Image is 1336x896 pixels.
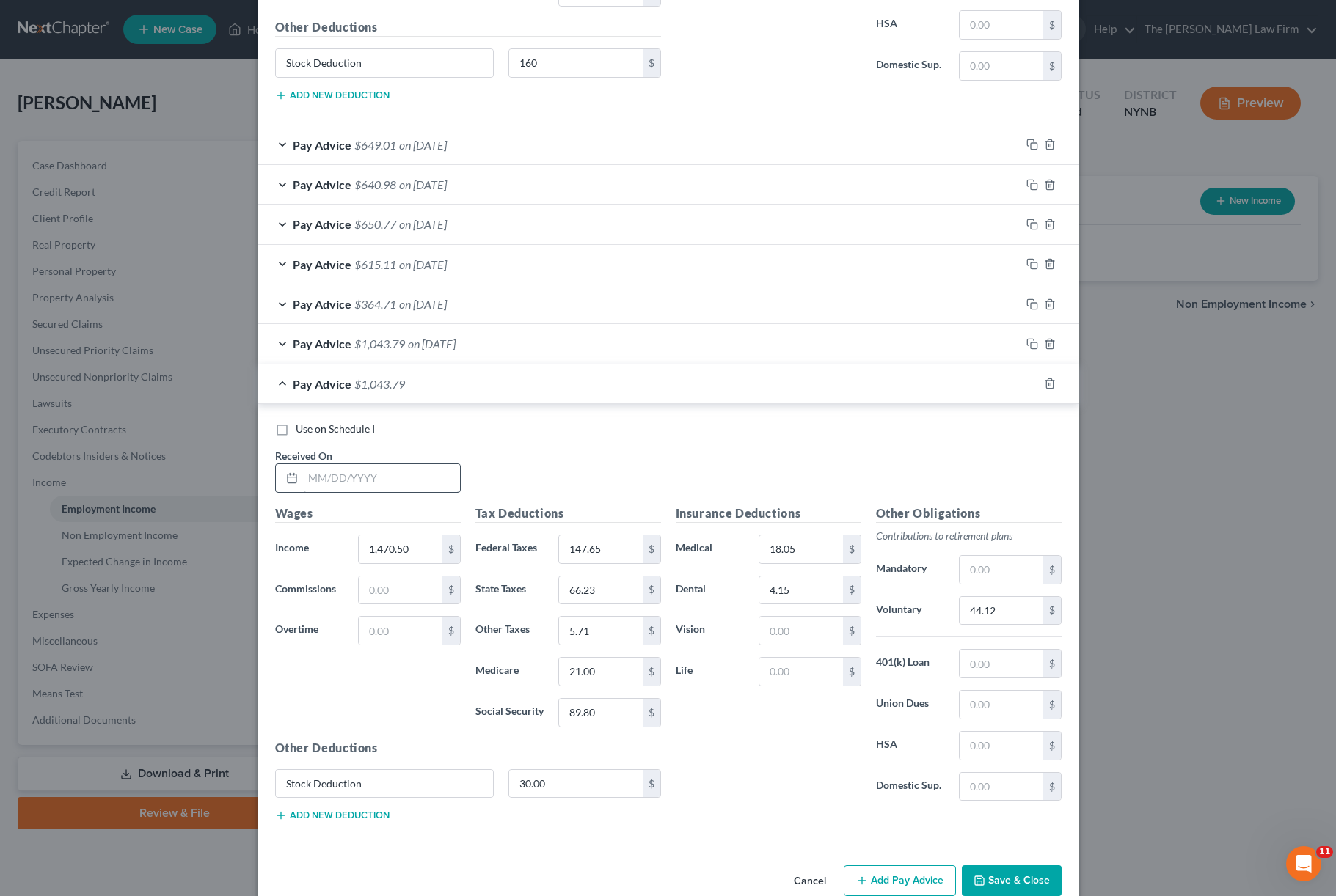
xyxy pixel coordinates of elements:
div: $ [643,699,660,727]
input: 0.00 [759,576,842,604]
p: Contributions to retirement plans [876,529,1062,543]
input: 0.00 [960,52,1043,80]
div: $ [1043,650,1061,677]
div: James says… [12,115,282,222]
label: Vision [668,616,752,645]
span: $615.11 [354,257,396,271]
span: Pay Advice [293,257,351,271]
div: $ [843,658,861,686]
input: 0.00 [960,773,1043,801]
div: ! The issues with Expenses and Gross Yearly Income not saving have been resolved. Thank you for y... [23,124,229,181]
input: 0.00 [509,770,643,798]
input: 0.00 [960,650,1043,677]
h5: Tax Deductions [475,504,661,523]
button: Add Pay Advice [844,865,956,896]
input: 0.00 [559,535,642,563]
input: 0.00 [759,535,842,563]
div: Close [258,6,284,32]
span: on [DATE] [399,217,447,231]
span: $1,043.79 [354,377,405,391]
label: Federal Taxes [468,535,552,564]
label: Medical [668,535,752,564]
label: Medicare [468,657,552,686]
div: $ [643,770,660,798]
label: Union Dues [869,690,952,719]
div: $ [843,576,861,604]
span: Pay Advice [293,138,351,152]
div: $ [1043,773,1061,801]
span: $640.98 [354,177,396,191]
span: Pay Advice [293,177,351,191]
span: $649.01 [354,138,396,152]
input: 0.00 [960,597,1043,625]
span: Income [275,541,309,554]
div: $ [442,617,460,645]
label: Commissions [268,576,351,605]
span: on [DATE] [399,138,447,152]
label: HSA [869,10,952,40]
input: MM/DD/YYYY [303,464,460,492]
label: Voluntary [869,596,952,625]
div: $ [843,535,861,563]
input: 0.00 [960,732,1043,760]
button: Upload attachment [70,480,81,492]
label: Domestic Sup. [869,772,952,801]
label: Social Security [468,698,552,727]
b: Update [23,125,65,136]
label: State Taxes [468,576,552,605]
span: $1,043.79 [354,337,405,350]
div: $ [1043,52,1061,80]
span: on [DATE] [399,297,447,311]
input: 0.00 [359,576,442,604]
label: Overtime [268,616,351,645]
div: $ [643,617,660,645]
div: $ [442,535,460,563]
button: Cancel [782,867,838,896]
button: Add new deduction [275,89,390,101]
button: Start recording [93,480,105,492]
span: on [DATE] [408,337,456,350]
p: Active [DATE] [71,18,136,33]
div: $ [643,658,660,686]
button: Home [230,6,258,34]
input: 0.00 [559,576,642,604]
label: Other Taxes [468,616,552,645]
img: Profile image for James [42,8,65,32]
div: $ [1043,556,1061,584]
div: $ [643,49,660,77]
input: 0.00 [509,49,643,77]
div: $ [1043,11,1061,39]
label: Life [668,657,752,686]
input: 0.00 [960,11,1043,39]
span: Pay Advice [293,217,351,231]
h1: [PERSON_NAME] [71,7,167,18]
label: Domestic Sup. [869,51,952,81]
span: $364.71 [354,297,396,311]
h5: Wages [275,504,461,523]
button: Send a message… [252,474,275,498]
input: 0.00 [559,617,642,645]
h5: Other Deductions [275,18,661,37]
input: 0.00 [559,699,642,727]
input: 0.00 [960,691,1043,719]
div: [PERSON_NAME] • [DATE] [23,193,139,202]
input: 0.00 [960,556,1043,584]
span: Pay Advice [293,337,351,350]
button: Add new deduction [275,809,390,821]
label: HSA [869,731,952,760]
h5: Insurance Deductions [676,504,861,523]
input: Specify... [276,49,494,77]
div: $ [843,617,861,645]
span: on [DATE] [399,257,447,271]
span: Pay Advice [293,377,351,391]
span: $650.77 [354,217,396,231]
div: $ [643,535,660,563]
button: Gif picker [46,480,58,492]
button: go back [10,6,37,34]
span: Received On [275,449,332,462]
button: Emoji picker [23,480,34,492]
div: $ [1043,597,1061,625]
h5: Other Obligations [876,504,1062,523]
input: 0.00 [759,658,842,686]
input: 0.00 [559,658,642,686]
